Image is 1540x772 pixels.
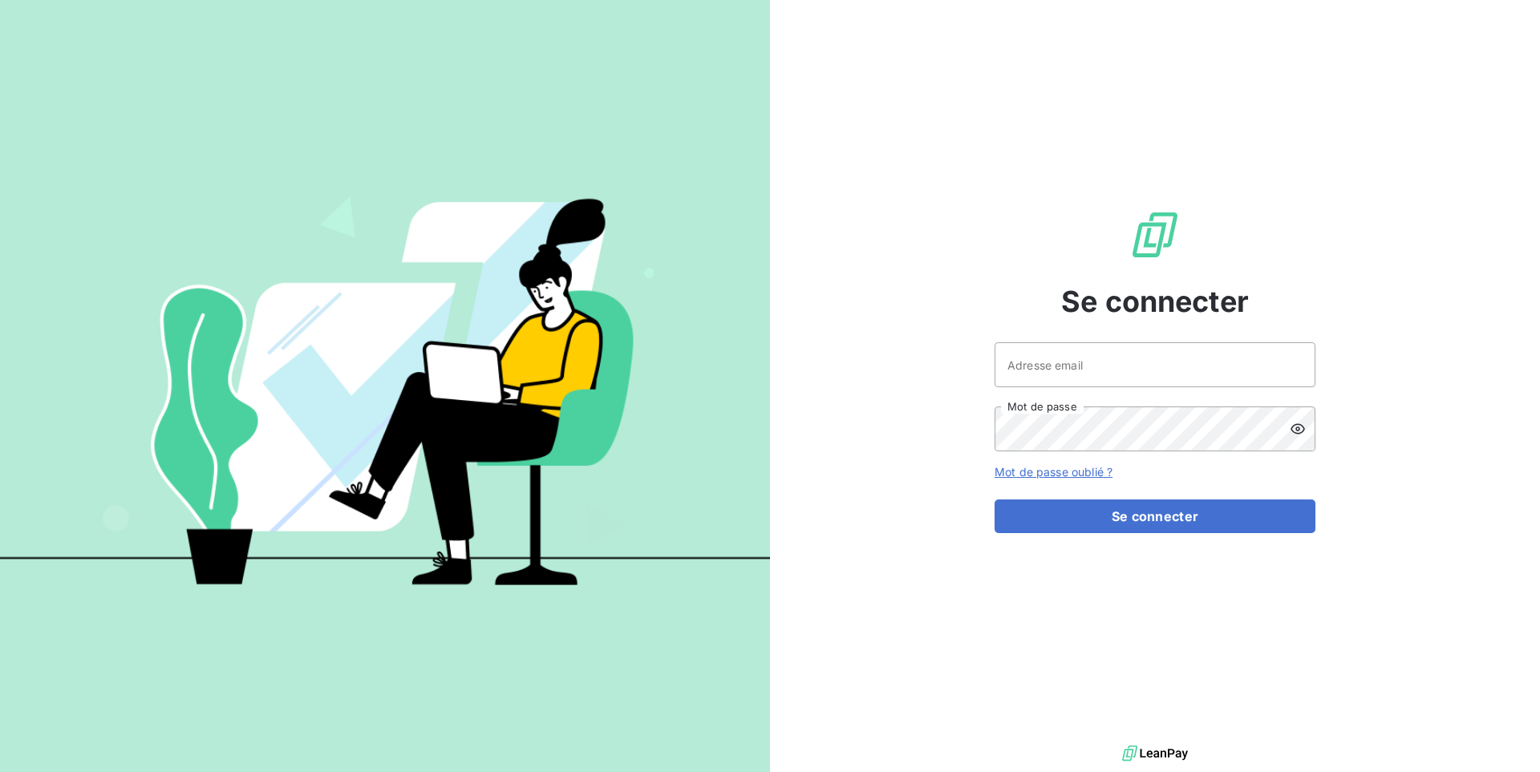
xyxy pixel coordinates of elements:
[1122,742,1188,766] img: logo
[1061,280,1249,323] span: Se connecter
[995,465,1112,479] a: Mot de passe oublié ?
[995,499,1315,533] button: Se connecter
[1129,209,1181,261] img: Logo LeanPay
[995,342,1315,387] input: placeholder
